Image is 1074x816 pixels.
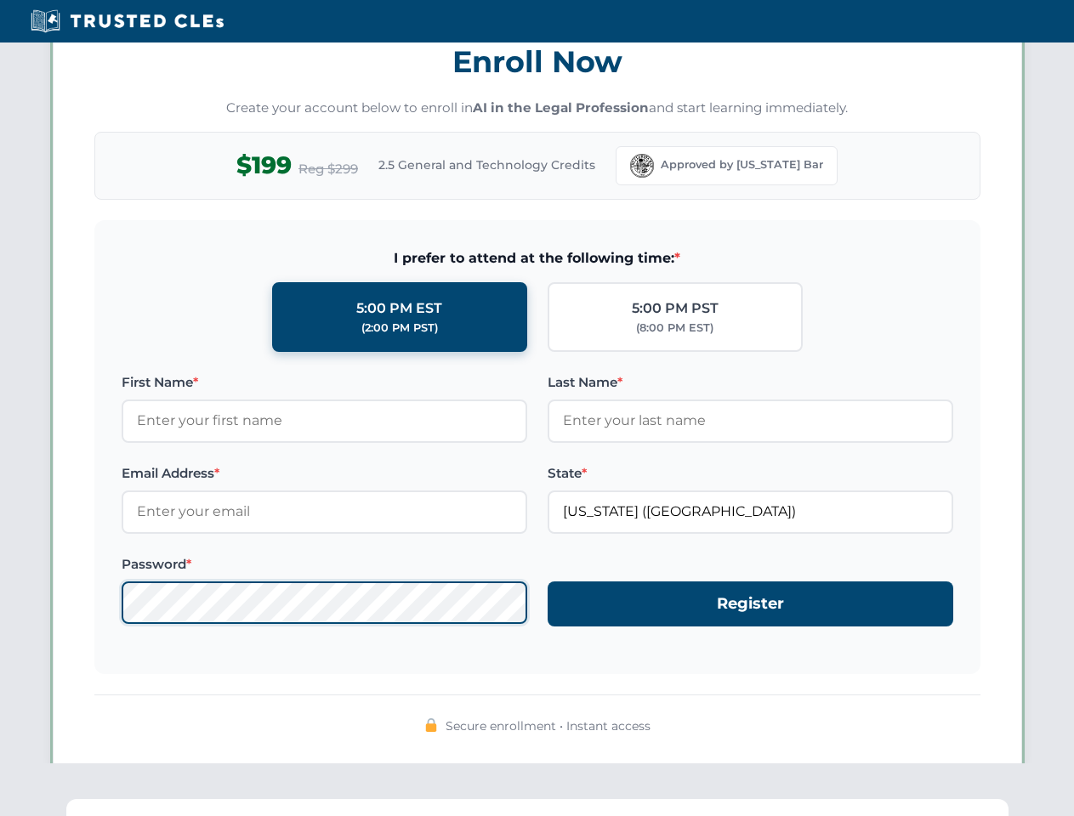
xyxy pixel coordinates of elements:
[630,154,654,178] img: Florida Bar
[236,146,292,184] span: $199
[298,159,358,179] span: Reg $299
[26,8,229,34] img: Trusted CLEs
[122,554,527,575] label: Password
[548,581,953,626] button: Register
[361,320,438,337] div: (2:00 PM PST)
[122,463,527,484] label: Email Address
[632,297,719,320] div: 5:00 PM PST
[548,372,953,393] label: Last Name
[424,718,438,732] img: 🔒
[636,320,713,337] div: (8:00 PM EST)
[473,99,649,116] strong: AI in the Legal Profession
[548,490,953,533] input: Florida (FL)
[378,156,595,174] span: 2.5 General and Technology Credits
[548,399,953,442] input: Enter your last name
[446,717,651,735] span: Secure enrollment • Instant access
[122,490,527,533] input: Enter your email
[356,297,442,320] div: 5:00 PM EST
[122,399,527,442] input: Enter your first name
[661,156,823,173] span: Approved by [US_STATE] Bar
[122,372,527,393] label: First Name
[548,463,953,484] label: State
[122,247,953,269] span: I prefer to attend at the following time:
[94,35,980,88] h3: Enroll Now
[94,99,980,118] p: Create your account below to enroll in and start learning immediately.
